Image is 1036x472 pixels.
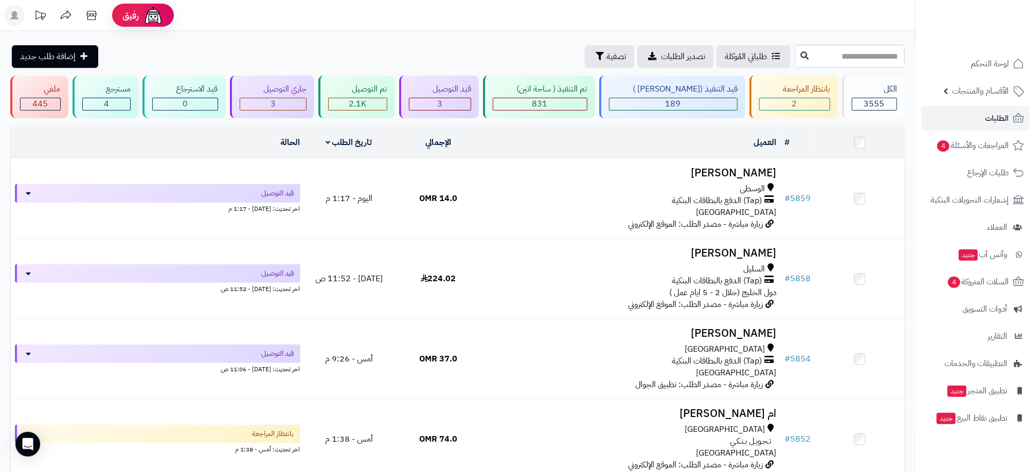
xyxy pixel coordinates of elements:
span: 4 [937,140,950,152]
span: جديد [948,386,967,397]
span: بانتظار المراجعة [253,429,294,439]
div: بانتظار المراجعة [759,83,830,95]
div: قيد التوصيل [409,83,472,95]
span: [DATE] - 11:52 ص [315,273,383,285]
span: جديد [937,413,956,424]
span: 37.0 OMR [419,353,457,365]
h3: [PERSON_NAME] [487,247,776,259]
h3: [PERSON_NAME] [487,328,776,339]
a: الكل3555 [840,76,907,118]
span: قيد التوصيل [262,349,294,359]
a: طلباتي المُوكلة [717,45,791,68]
span: 0 [183,98,188,110]
a: تطبيق نقاط البيعجديد [922,406,1030,430]
div: تم التنفيذ ( ساحة اتين) [493,83,587,95]
div: جاري التوصيل [240,83,307,95]
span: أمس - 1:38 م [325,433,373,445]
a: بانتظار المراجعة 2 [747,76,840,118]
span: # [784,353,790,365]
a: تاريخ الطلب [326,136,372,149]
a: الإجمالي [425,136,451,149]
a: قيد الاسترجاع 0 [140,76,228,118]
div: 2 [760,98,830,110]
div: قيد الاسترجاع [152,83,218,95]
span: إشعارات التحويلات البنكية [931,193,1009,207]
a: # [784,136,790,149]
a: قيد التنفيذ ([PERSON_NAME] ) 189 [597,76,748,118]
span: أدوات التسويق [962,302,1007,316]
span: زيارة مباشرة - مصدر الطلب: الموقع الإلكتروني [628,459,763,471]
div: 831 [493,98,587,110]
div: تم التوصيل [328,83,387,95]
div: مسترجع [82,83,131,95]
a: تصدير الطلبات [637,45,713,68]
span: طلبات الإرجاع [967,166,1009,180]
span: إضافة طلب جديد [20,50,76,63]
div: اخر تحديث: [DATE] - 11:06 ص [15,363,300,374]
span: 3 [271,98,276,110]
span: العملاء [987,220,1007,234]
span: [GEOGRAPHIC_DATA] [696,367,776,379]
span: زيارة مباشرة - مصدر الطلب: تطبيق الجوال [635,378,763,391]
span: # [784,433,790,445]
div: 3 [240,98,307,110]
span: 14.0 OMR [419,192,457,205]
span: 224.02 [421,273,456,285]
span: لوحة التحكم [971,57,1009,71]
a: الحالة [281,136,300,149]
a: #5854 [784,353,811,365]
button: تصفية [585,45,634,68]
span: تطبيق المتجر [946,384,1007,398]
div: 189 [610,98,738,110]
a: لوحة التحكم [922,51,1030,76]
a: مسترجع 4 [70,76,141,118]
a: إضافة طلب جديد [12,45,98,68]
a: السلات المتروكة4 [922,269,1030,294]
div: 445 [21,98,60,110]
span: السليل [743,263,765,275]
span: التطبيقات والخدمات [944,356,1007,371]
span: المراجعات والأسئلة [936,138,1009,153]
span: الطلبات [985,111,1009,125]
a: العميل [754,136,776,149]
span: تـحـويـل بـنـكـي [730,435,771,447]
a: العملاء [922,215,1030,240]
span: 2 [792,98,797,110]
span: التقارير [988,329,1007,343]
div: 3 [409,98,471,110]
span: 3555 [864,98,885,110]
div: 0 [153,98,218,110]
a: الطلبات [922,106,1030,131]
span: 4 [104,98,109,110]
a: التطبيقات والخدمات [922,351,1030,376]
span: الوسطى [740,183,765,195]
span: 3 [437,98,442,110]
span: [GEOGRAPHIC_DATA] [696,206,776,219]
div: اخر تحديث: أمس - 1:38 م [15,443,300,454]
a: ملغي 445 [8,76,70,118]
span: قيد التوصيل [262,188,294,198]
a: التقارير [922,324,1030,349]
img: ai-face.png [143,5,164,26]
span: (Tap) الدفع بالبطاقات البنكية [672,195,762,207]
span: تصدير الطلبات [661,50,705,63]
a: أدوات التسويق [922,297,1030,321]
span: تصفية [606,50,626,63]
a: إشعارات التحويلات البنكية [922,188,1030,212]
div: 2078 [329,98,387,110]
a: المراجعات والأسئلة4 [922,133,1030,158]
span: أمس - 9:26 م [325,353,373,365]
span: 2.1K [349,98,366,110]
div: قيد التنفيذ ([PERSON_NAME] ) [609,83,738,95]
span: وآتس آب [958,247,1007,262]
span: [GEOGRAPHIC_DATA] [685,343,765,355]
span: تطبيق نقاط البيع [936,411,1007,425]
a: تحديثات المنصة [27,5,53,28]
a: وآتس آبجديد [922,242,1030,267]
span: 4 [948,277,960,288]
span: 74.0 OMR [419,433,457,445]
a: #5858 [784,273,811,285]
span: قيد التوصيل [262,268,294,279]
h3: [PERSON_NAME] [487,167,776,179]
span: جديد [959,249,978,261]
